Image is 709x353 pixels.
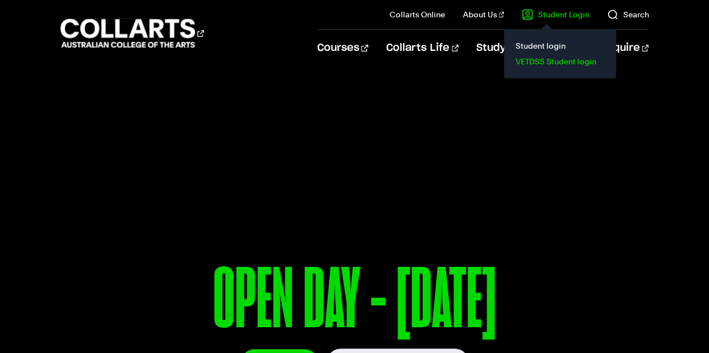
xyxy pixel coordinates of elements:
[607,9,648,20] a: Search
[463,9,504,20] a: About Us
[476,30,582,67] a: Study Information
[61,17,204,49] div: Go to homepage
[600,30,648,67] a: Enquire
[513,54,607,69] a: VETDSS Student login
[386,30,458,67] a: Collarts Life
[513,38,607,54] a: Student login
[317,30,368,67] a: Courses
[522,9,589,20] a: Student Login
[61,256,649,349] p: OPEN DAY - [DATE]
[390,9,445,20] a: Collarts Online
